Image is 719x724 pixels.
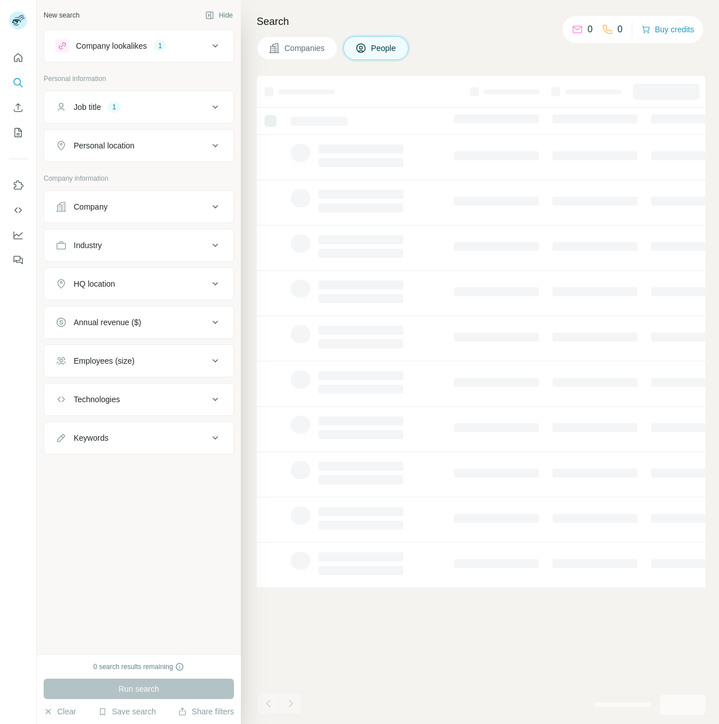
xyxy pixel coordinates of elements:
button: Employees (size) [44,347,233,374]
button: Industry [44,232,233,259]
button: Dashboard [9,225,27,245]
div: 1 [154,41,167,51]
div: 0 search results remaining [93,662,185,672]
div: Company [74,201,108,212]
button: Job title1 [44,93,233,121]
div: 1 [108,102,121,112]
button: Save search [98,706,156,717]
div: Technologies [74,394,120,405]
div: Job title [74,101,101,113]
div: Keywords [74,432,108,444]
button: Buy credits [641,22,694,37]
button: Share filters [178,706,234,717]
button: Keywords [44,424,233,452]
h4: Search [257,14,705,29]
p: 0 [588,23,593,36]
button: Use Surfe API [9,200,27,220]
span: People [371,42,397,54]
p: Personal information [44,74,234,84]
button: Search [9,73,27,93]
span: Companies [284,42,326,54]
button: Personal location [44,132,233,159]
div: Employees (size) [74,355,134,367]
p: 0 [618,23,623,36]
button: My lists [9,122,27,143]
button: Clear [44,706,76,717]
p: Company information [44,173,234,184]
button: Enrich CSV [9,97,27,118]
button: Company [44,193,233,220]
button: Technologies [44,386,233,413]
button: Quick start [9,48,27,68]
div: HQ location [74,278,115,289]
div: Industry [74,240,102,251]
div: Personal location [74,140,134,151]
button: Hide [197,7,241,24]
button: Annual revenue ($) [44,309,233,336]
button: Feedback [9,250,27,270]
div: Annual revenue ($) [74,317,141,328]
div: Company lookalikes [76,40,147,52]
button: Company lookalikes1 [44,32,233,59]
button: Use Surfe on LinkedIn [9,175,27,195]
button: HQ location [44,270,233,297]
div: New search [44,10,79,20]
